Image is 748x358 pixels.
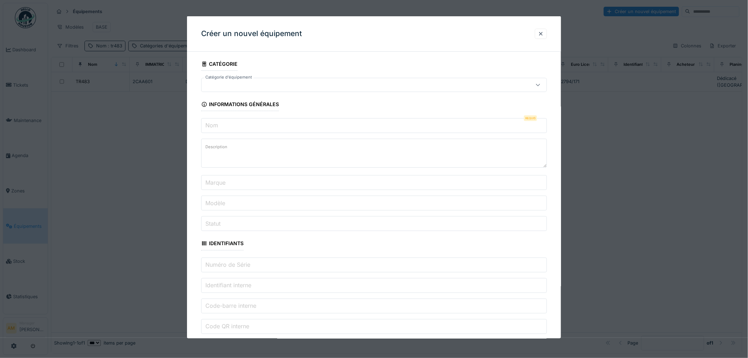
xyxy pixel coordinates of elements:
label: Nom [204,121,220,129]
h3: Créer un nouvel équipement [201,29,302,38]
label: Modèle [204,198,227,207]
label: Identifiant interne [204,281,253,289]
div: Catégorie [201,59,238,71]
div: Requis [524,115,537,121]
label: Code QR interne [204,322,251,330]
label: Numéro de Série [204,260,252,268]
label: Statut [204,219,222,227]
label: Code-barre interne [204,301,258,310]
label: Marque [204,178,227,186]
div: Identifiants [201,238,244,250]
label: Catégorie d'équipement [204,74,253,80]
label: Description [204,143,229,151]
div: Informations générales [201,99,279,111]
